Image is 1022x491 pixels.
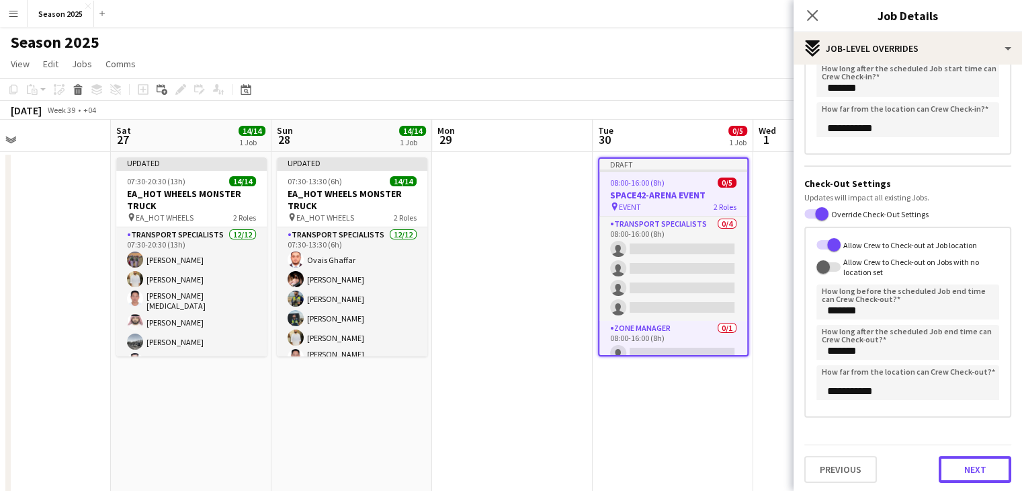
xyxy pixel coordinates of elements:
[599,159,747,169] div: Draft
[11,104,42,117] div: [DATE]
[939,456,1011,483] button: Next
[277,188,427,212] h3: EA_HOT WHEELS MONSTER TRUCK
[38,55,64,73] a: Edit
[277,157,427,168] div: Updated
[5,55,35,73] a: View
[277,157,427,356] app-job-card: Updated07:30-13:30 (6h)14/14EA_HOT WHEELS MONSTER TRUCK EA_HOT WHEELS2 RolesTransport Specialists...
[83,105,96,115] div: +04
[599,321,747,367] app-card-role: Zone Manager0/108:00-16:00 (8h)
[841,257,999,277] label: Allow Crew to Check-out on Jobs with no location set
[43,58,58,70] span: Edit
[757,132,776,147] span: 1
[114,132,131,147] span: 27
[11,32,99,52] h1: Season 2025
[599,189,747,201] h3: SPACE42-ARENA EVENT
[728,126,747,136] span: 0/5
[804,192,1011,202] div: Updates will impact all existing Jobs.
[794,7,1022,24] h3: Job Details
[296,213,354,223] span: EA_HOT WHEELS
[28,1,94,27] button: Season 2025
[729,137,747,147] div: 1 Job
[116,188,267,212] h3: EA_HOT WHEELS MONSTER TRUCK
[394,213,417,223] span: 2 Roles
[619,202,641,212] span: EVENT
[11,58,30,70] span: View
[239,137,265,147] div: 1 Job
[437,124,455,137] span: Mon
[841,239,977,250] label: Allow Crew to Check-out at Job location
[718,178,736,188] span: 0/5
[116,157,267,356] app-job-card: Updated07:30-20:30 (13h)14/14EA_HOT WHEELS MONSTER TRUCK EA_HOT WHEELS2 RolesTransport Specialist...
[804,178,1011,190] h3: Check-Out Settings
[390,176,417,186] span: 14/14
[400,137,425,147] div: 1 Job
[288,176,342,186] span: 07:30-13:30 (6h)
[116,124,131,137] span: Sat
[598,157,749,356] app-job-card: Draft08:00-16:00 (8h)0/5SPACE42-ARENA EVENT EVENT2 RolesTransport Specialists0/408:00-16:00 (8h) ...
[275,132,293,147] span: 28
[229,176,256,186] span: 14/14
[759,124,776,137] span: Wed
[794,32,1022,65] div: Job-Level Overrides
[239,126,265,136] span: 14/14
[233,213,256,223] span: 2 Roles
[804,456,877,483] button: Previous
[596,132,613,147] span: 30
[127,176,185,186] span: 07:30-20:30 (13h)
[100,55,141,73] a: Comms
[277,124,293,137] span: Sun
[67,55,97,73] a: Jobs
[714,202,736,212] span: 2 Roles
[72,58,92,70] span: Jobs
[136,213,194,223] span: EA_HOT WHEELS
[598,124,613,137] span: Tue
[435,132,455,147] span: 29
[105,58,136,70] span: Comms
[399,126,426,136] span: 14/14
[610,178,665,188] span: 08:00-16:00 (8h)
[599,217,747,321] app-card-role: Transport Specialists0/408:00-16:00 (8h)
[44,105,78,115] span: Week 39
[116,157,267,168] div: Updated
[828,209,929,219] label: Override Check-Out Settings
